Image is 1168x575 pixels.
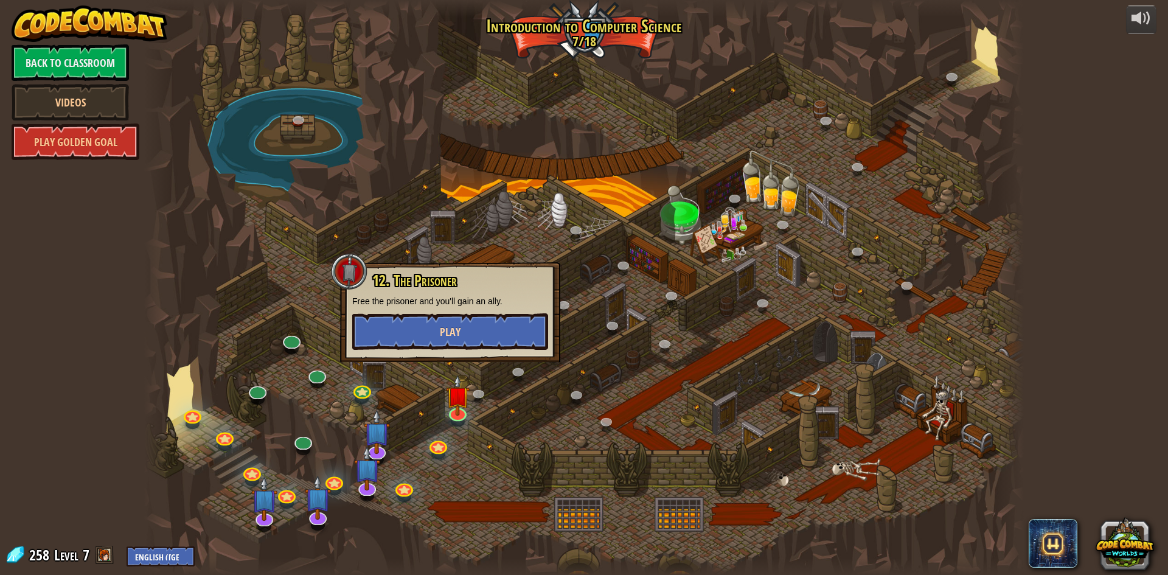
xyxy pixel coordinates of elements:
button: Play [352,313,548,350]
img: level-banner-unstarted-subscriber.png [252,477,277,521]
img: level-banner-unstarted-subscriber.png [354,447,380,491]
button: Adjust volume [1126,5,1156,34]
a: Back to Classroom [12,44,129,81]
span: 258 [29,545,53,565]
a: Play Golden Goal [12,124,139,160]
span: 7 [83,545,89,565]
span: Level [54,545,78,565]
p: Free the prisoner and you'll gain an ally. [352,295,548,307]
a: Videos [12,84,129,120]
img: level-banner-unstarted-subscriber.png [305,476,330,520]
img: level-banner-unstarted.png [446,375,470,416]
span: 12. The Prisoner [372,270,457,291]
img: CodeCombat - Learn how to code by playing a game [12,5,167,42]
span: Play [440,324,461,340]
img: level-banner-unstarted-subscriber.png [364,410,389,455]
